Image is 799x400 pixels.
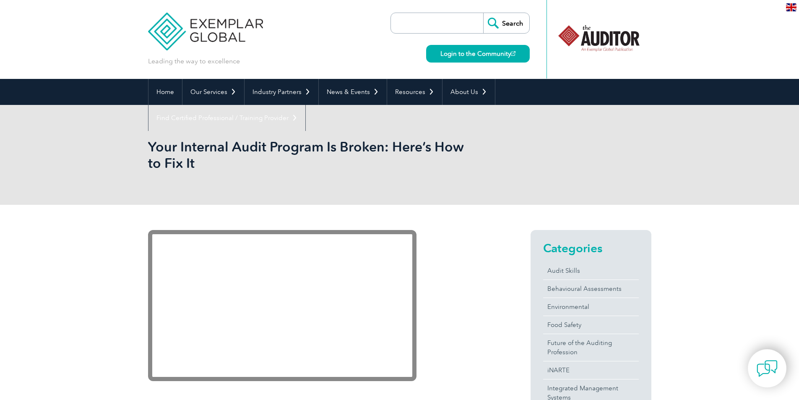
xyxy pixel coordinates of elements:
[148,139,470,171] h1: Your Internal Audit Program Is Broken: Here’s How to Fix It
[319,79,387,105] a: News & Events
[442,79,495,105] a: About Us
[543,334,639,361] a: Future of the Auditing Profession
[543,241,639,255] h2: Categories
[543,280,639,298] a: Behavioural Assessments
[543,361,639,379] a: iNARTE
[148,105,305,131] a: Find Certified Professional / Training Provider
[786,3,796,11] img: en
[148,79,182,105] a: Home
[426,45,530,63] a: Login to the Community
[483,13,529,33] input: Search
[245,79,318,105] a: Industry Partners
[543,316,639,334] a: Food Safety
[182,79,244,105] a: Our Services
[148,230,416,381] iframe: YouTube video player
[543,298,639,316] a: Environmental
[387,79,442,105] a: Resources
[757,358,778,379] img: contact-chat.png
[511,51,515,56] img: open_square.png
[148,57,240,66] p: Leading the way to excellence
[543,262,639,280] a: Audit Skills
